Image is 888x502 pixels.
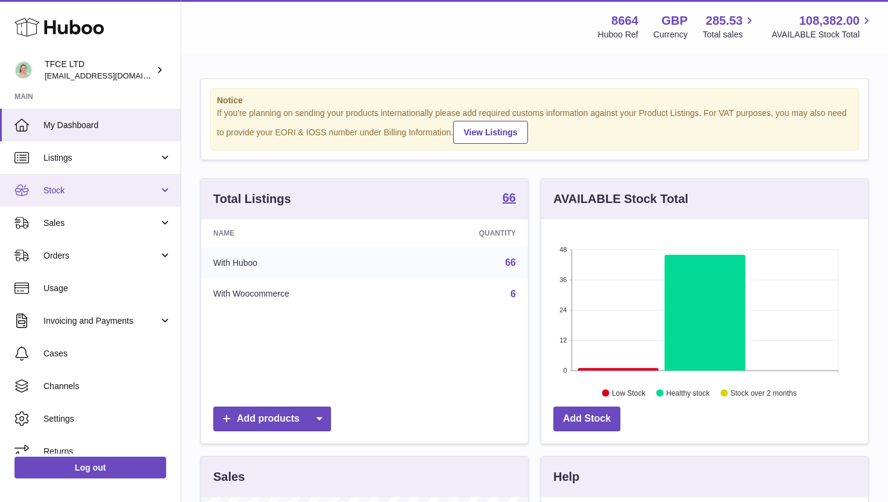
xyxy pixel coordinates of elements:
[213,407,331,431] a: Add products
[404,219,528,247] th: Quantity
[45,59,153,82] div: TFCE LTD
[45,71,178,80] span: [EMAIL_ADDRESS][DOMAIN_NAME]
[510,289,516,299] a: 6
[503,191,516,204] strong: 66
[43,413,172,425] span: Settings
[201,219,404,247] th: Name
[201,278,404,310] td: With Woocommerce
[654,29,688,40] div: Currency
[201,247,404,278] td: With Huboo
[553,191,688,207] h3: AVAILABLE Stock Total
[611,13,639,29] strong: 8664
[730,388,796,397] text: Stock over 2 months
[43,348,172,359] span: Cases
[661,13,687,29] strong: GBP
[505,257,516,268] a: 66
[217,108,852,144] div: If you're planning on sending your products internationally please add required customs informati...
[799,13,860,29] span: 108,382.00
[706,13,742,29] span: 285.53
[559,306,567,314] text: 24
[14,61,33,79] img: hello@thefacialcuppingexpert.com
[453,121,527,144] a: View Listings
[771,29,874,40] span: AVAILABLE Stock Total
[703,29,756,40] span: Total sales
[213,469,245,485] h3: Sales
[559,246,567,253] text: 48
[771,13,874,40] a: 108,382.00 AVAILABLE Stock Total
[43,381,172,392] span: Channels
[598,29,639,40] div: Huboo Ref
[503,191,516,206] a: 66
[43,152,159,164] span: Listings
[666,388,710,397] text: Healthy stock
[213,191,291,207] h3: Total Listings
[43,315,159,327] span: Invoicing and Payments
[553,407,620,431] a: Add Stock
[703,13,756,40] a: 285.53 Total sales
[559,276,567,283] text: 36
[612,388,646,397] text: Low Stock
[43,283,172,294] span: Usage
[43,446,172,457] span: Returns
[14,457,166,478] a: Log out
[43,217,159,229] span: Sales
[43,185,159,196] span: Stock
[43,120,172,131] span: My Dashboard
[217,95,852,106] strong: Notice
[43,250,159,262] span: Orders
[559,336,567,344] text: 12
[553,469,579,485] h3: Help
[563,367,567,374] text: 0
